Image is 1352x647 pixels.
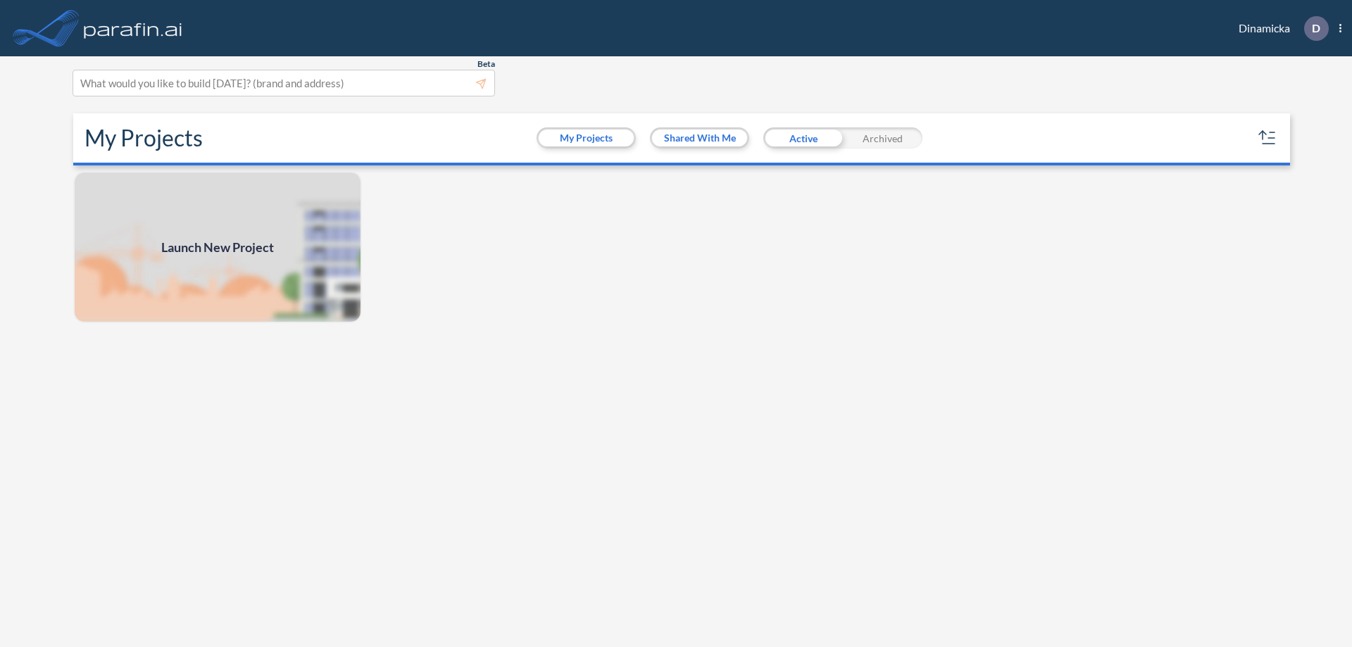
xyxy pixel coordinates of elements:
[1218,16,1341,41] div: Dinamicka
[73,171,362,323] img: add
[1256,127,1279,149] button: sort
[539,130,634,146] button: My Projects
[81,14,185,42] img: logo
[843,127,922,149] div: Archived
[477,58,495,70] span: Beta
[161,238,274,257] span: Launch New Project
[763,127,843,149] div: Active
[652,130,747,146] button: Shared With Me
[84,125,203,151] h2: My Projects
[1312,22,1320,34] p: D
[73,171,362,323] a: Launch New Project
